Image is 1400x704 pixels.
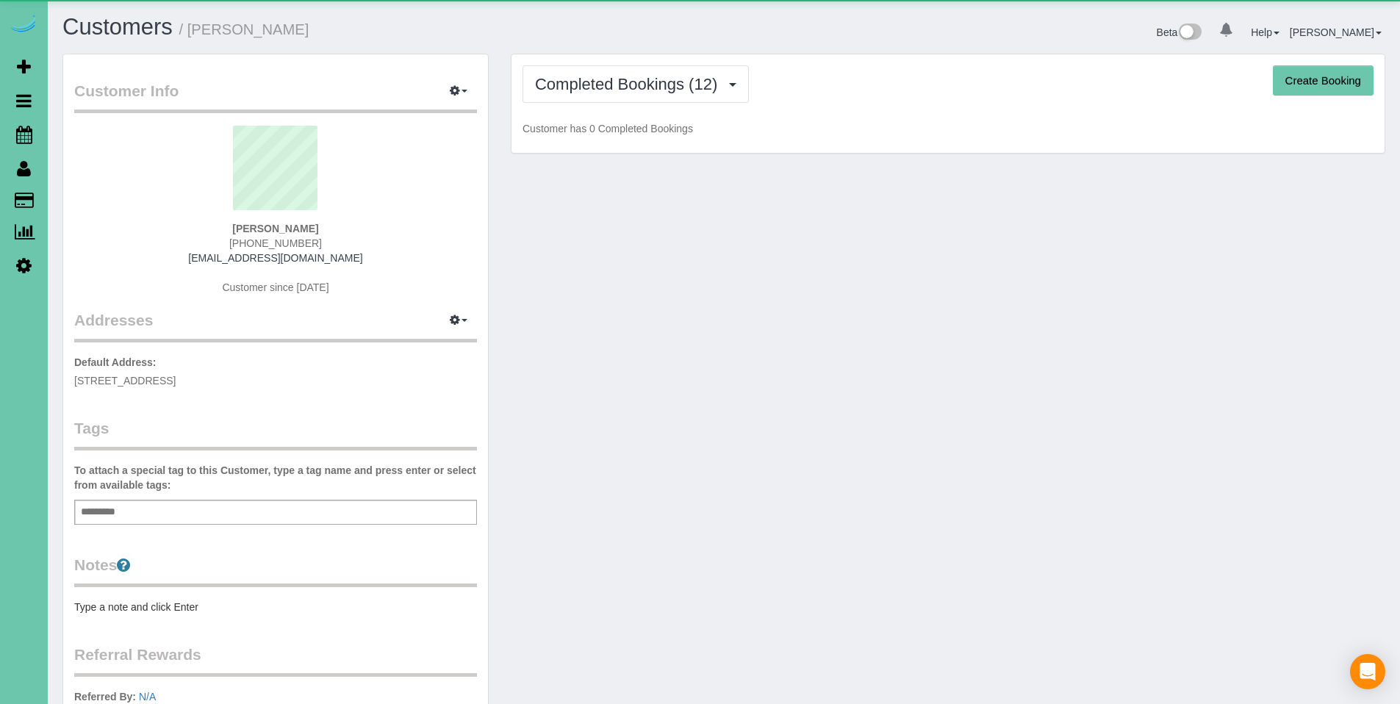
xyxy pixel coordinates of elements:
a: [EMAIL_ADDRESS][DOMAIN_NAME] [188,252,362,264]
pre: Type a note and click Enter [74,600,477,614]
a: [PERSON_NAME] [1290,26,1382,38]
div: Open Intercom Messenger [1350,654,1385,689]
a: Customers [62,14,173,40]
label: To attach a special tag to this Customer, type a tag name and press enter or select from availabl... [74,463,477,492]
button: Completed Bookings (12) [523,65,749,103]
label: Referred By: [74,689,136,704]
img: Automaid Logo [9,15,38,35]
legend: Customer Info [74,80,477,113]
p: Customer has 0 Completed Bookings [523,121,1374,136]
strong: [PERSON_NAME] [232,223,318,234]
a: Help [1251,26,1279,38]
small: / [PERSON_NAME] [179,21,309,37]
span: [STREET_ADDRESS] [74,375,176,387]
span: [PHONE_NUMBER] [229,237,322,249]
span: Completed Bookings (12) [535,75,725,93]
legend: Notes [74,554,477,587]
img: New interface [1177,24,1202,43]
label: Default Address: [74,355,157,370]
a: Beta [1157,26,1202,38]
a: N/A [139,691,156,703]
button: Create Booking [1273,65,1374,96]
legend: Tags [74,417,477,450]
legend: Referral Rewards [74,644,477,677]
span: Customer since [DATE] [222,281,329,293]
